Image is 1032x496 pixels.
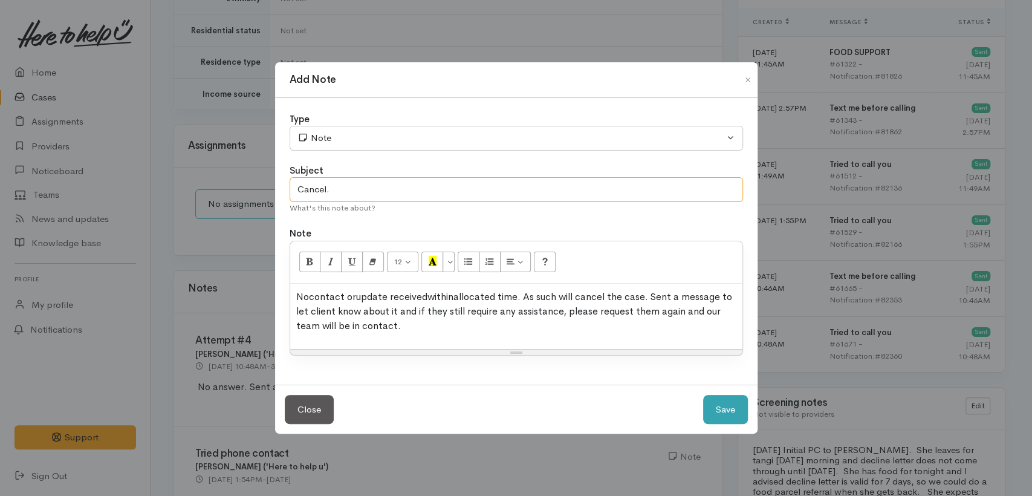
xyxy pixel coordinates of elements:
[362,252,384,272] button: Remove Font Style (CTRL+\)
[285,395,334,425] button: Close
[290,164,323,178] label: Subject
[534,252,556,272] button: Help
[356,290,427,303] span: update received
[320,252,342,272] button: Italic (CTRL+I)
[427,290,453,303] span: within
[290,72,336,88] h1: Add Note
[290,202,743,214] div: What's this note about?
[703,395,748,425] button: Save
[309,290,356,303] span: contact or
[500,252,531,272] button: Paragraph
[479,252,501,272] button: Ordered list (CTRL+SHIFT+NUM8)
[290,350,742,355] div: Resize
[299,252,321,272] button: Bold (CTRL+B)
[290,126,743,151] button: Note
[297,131,724,145] div: Note
[341,252,363,272] button: Underline (CTRL+U)
[290,113,310,126] label: Type
[296,290,309,303] span: No
[458,252,479,272] button: Unordered list (CTRL+SHIFT+NUM7)
[290,227,311,241] label: Note
[296,290,732,332] span: allocated time. As such will cancel the case. Sent a message to let client know about it and if t...
[738,73,758,87] button: Close
[421,252,443,272] button: Recent Color
[394,256,402,267] span: 12
[387,252,419,272] button: Font Size
[443,252,455,272] button: More Color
